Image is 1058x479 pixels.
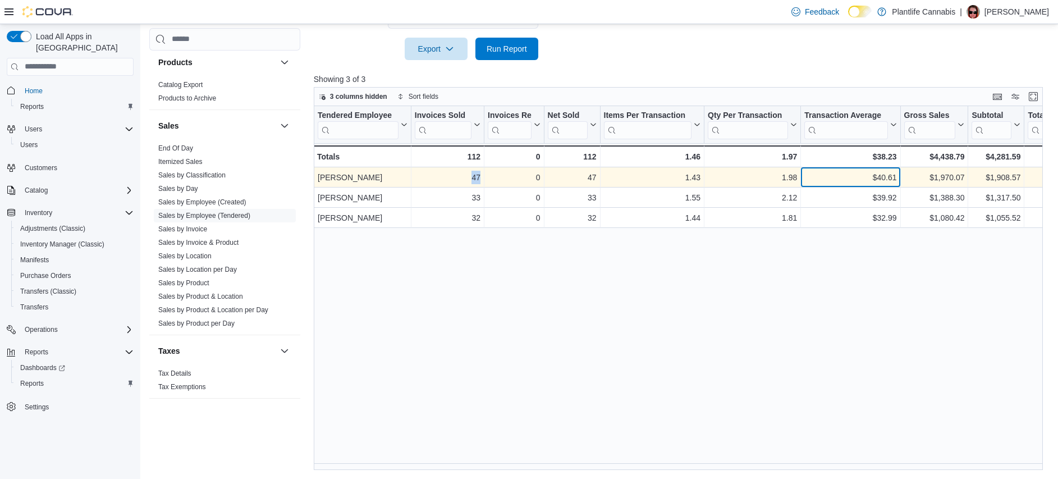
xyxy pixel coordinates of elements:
[11,376,138,391] button: Reports
[787,1,844,23] a: Feedback
[972,150,1020,163] div: $4,281.59
[16,238,109,251] a: Inventory Manager (Classic)
[2,159,138,176] button: Customers
[20,303,48,312] span: Transfers
[20,271,71,280] span: Purchase Orders
[318,191,407,204] div: [PERSON_NAME]
[158,266,237,273] a: Sales by Location per Day
[20,323,134,336] span: Operations
[960,5,962,19] p: |
[149,142,300,335] div: Sales
[708,211,797,225] div: 1.81
[804,211,896,225] div: $32.99
[158,345,180,357] h3: Taxes
[158,120,276,131] button: Sales
[972,110,1011,121] div: Subtotal
[488,171,540,184] div: 0
[488,110,540,139] button: Invoices Ref
[20,84,134,98] span: Home
[16,300,53,314] a: Transfers
[603,191,700,204] div: 1.55
[2,398,138,414] button: Settings
[318,171,407,184] div: [PERSON_NAME]
[158,306,268,314] a: Sales by Product & Location per Day
[20,84,47,98] a: Home
[415,150,480,163] div: 112
[7,78,134,444] nav: Complex example
[158,383,206,391] a: Tax Exemptions
[16,377,48,390] a: Reports
[158,198,246,207] span: Sales by Employee (Created)
[318,110,399,139] div: Tendered Employee
[805,6,839,17] span: Feedback
[904,191,964,204] div: $1,388.30
[158,369,191,378] span: Tax Details
[20,400,53,414] a: Settings
[415,171,480,184] div: 47
[2,205,138,221] button: Inventory
[804,110,887,139] div: Transaction Average
[16,222,90,235] a: Adjustments (Classic)
[2,121,138,137] button: Users
[488,150,540,163] div: 0
[20,140,38,149] span: Users
[20,184,134,197] span: Catalog
[904,110,955,139] div: Gross Sales
[25,403,49,412] span: Settings
[991,90,1004,103] button: Keyboard shortcuts
[475,38,538,60] button: Run Report
[158,382,206,391] span: Tax Exemptions
[487,43,527,54] span: Run Report
[20,122,134,136] span: Users
[318,110,399,121] div: Tendered Employee
[20,161,134,175] span: Customers
[149,367,300,398] div: Taxes
[20,184,52,197] button: Catalog
[158,292,243,301] span: Sales by Product & Location
[20,240,104,249] span: Inventory Manager (Classic)
[25,86,43,95] span: Home
[804,110,887,121] div: Transaction Average
[16,100,48,113] a: Reports
[848,6,872,17] input: Dark Mode
[11,299,138,315] button: Transfers
[11,360,138,376] a: Dashboards
[318,110,407,139] button: Tendered Employee
[603,110,700,139] button: Items Per Transaction
[603,211,700,225] div: 1.44
[25,163,57,172] span: Customers
[972,110,1020,139] button: Subtotal
[904,150,964,163] div: $4,438.79
[158,293,243,300] a: Sales by Product & Location
[488,110,531,139] div: Invoices Ref
[158,94,216,102] a: Products to Archive
[547,110,587,121] div: Net Sold
[11,268,138,284] button: Purchase Orders
[158,80,203,89] span: Catalog Export
[158,279,209,287] a: Sales by Product
[158,57,193,68] h3: Products
[20,399,134,413] span: Settings
[20,224,85,233] span: Adjustments (Classic)
[2,83,138,99] button: Home
[984,5,1049,19] p: [PERSON_NAME]
[16,285,81,298] a: Transfers (Classic)
[415,110,471,139] div: Invoices Sold
[708,110,797,139] button: Qty Per Transaction
[158,252,212,260] a: Sales by Location
[16,377,134,390] span: Reports
[158,185,198,193] a: Sales by Day
[20,323,62,336] button: Operations
[16,269,134,282] span: Purchase Orders
[547,171,596,184] div: 47
[158,345,276,357] button: Taxes
[708,110,788,139] div: Qty Per Transaction
[20,363,65,372] span: Dashboards
[16,361,134,375] span: Dashboards
[547,150,596,163] div: 112
[804,191,896,204] div: $39.92
[16,100,134,113] span: Reports
[904,171,964,184] div: $1,970.07
[31,31,134,53] span: Load All Apps in [GEOGRAPHIC_DATA]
